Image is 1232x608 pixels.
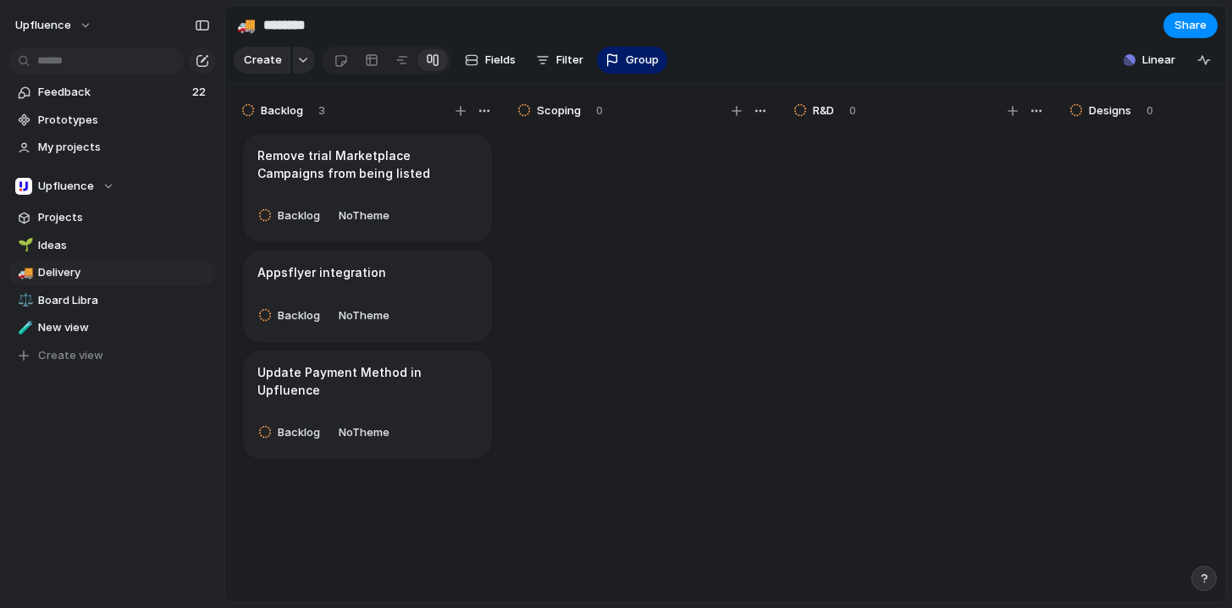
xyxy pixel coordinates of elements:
[15,292,32,309] button: ⚖️
[8,80,216,105] a: Feedback22
[253,202,331,229] button: Backlog
[257,363,478,399] h1: Update Payment Method in Upfluence
[339,208,389,222] span: No Theme
[334,202,394,229] button: NoTheme
[529,47,590,74] button: Filter
[192,84,209,101] span: 22
[1163,13,1218,38] button: Share
[278,424,320,441] span: Backlog
[38,84,187,101] span: Feedback
[485,52,516,69] span: Fields
[1174,17,1207,34] span: Share
[38,178,94,195] span: Upfluence
[18,290,30,310] div: ⚖️
[1146,102,1153,119] span: 0
[626,52,659,69] span: Group
[18,235,30,255] div: 🌱
[253,419,331,446] button: Backlog
[38,209,210,226] span: Projects
[8,108,216,133] a: Prototypes
[8,205,216,230] a: Projects
[334,302,394,329] button: NoTheme
[339,308,389,322] span: No Theme
[15,17,71,34] span: Upfluence
[244,52,282,69] span: Create
[458,47,522,74] button: Fields
[8,343,216,368] button: Create view
[38,264,210,281] span: Delivery
[8,174,216,199] button: Upfluence
[234,47,290,74] button: Create
[38,319,210,336] span: New view
[813,102,834,119] span: R&D
[15,319,32,336] button: 🧪
[257,146,478,182] h1: Remove trial Marketplace Campaigns from being listed
[8,288,216,313] a: ⚖️Board Libra
[339,425,389,439] span: No Theme
[261,102,303,119] span: Backlog
[318,102,325,119] span: 3
[257,263,386,282] h1: Appsflyer integration
[38,237,210,254] span: Ideas
[8,12,101,39] button: Upfluence
[537,102,581,119] span: Scoping
[8,315,216,340] a: 🧪New view
[1142,52,1175,69] span: Linear
[334,419,394,446] button: NoTheme
[8,233,216,258] a: 🌱Ideas
[8,260,216,285] a: 🚚Delivery
[597,47,667,74] button: Group
[243,251,492,342] div: Appsflyer integrationBacklogNoTheme
[243,351,492,459] div: Update Payment Method in UpfluenceBacklogNoTheme
[278,307,320,324] span: Backlog
[18,318,30,338] div: 🧪
[849,102,856,119] span: 0
[18,263,30,283] div: 🚚
[596,102,603,119] span: 0
[253,302,331,329] button: Backlog
[243,134,492,242] div: Remove trial Marketplace Campaigns from being listedBacklogNoTheme
[38,347,103,364] span: Create view
[15,237,32,254] button: 🌱
[1089,102,1131,119] span: Designs
[278,207,320,224] span: Backlog
[8,135,216,160] a: My projects
[233,12,260,39] button: 🚚
[556,52,583,69] span: Filter
[1117,47,1182,73] button: Linear
[15,264,32,281] button: 🚚
[237,14,256,36] div: 🚚
[38,112,210,129] span: Prototypes
[38,292,210,309] span: Board Libra
[38,139,210,156] span: My projects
